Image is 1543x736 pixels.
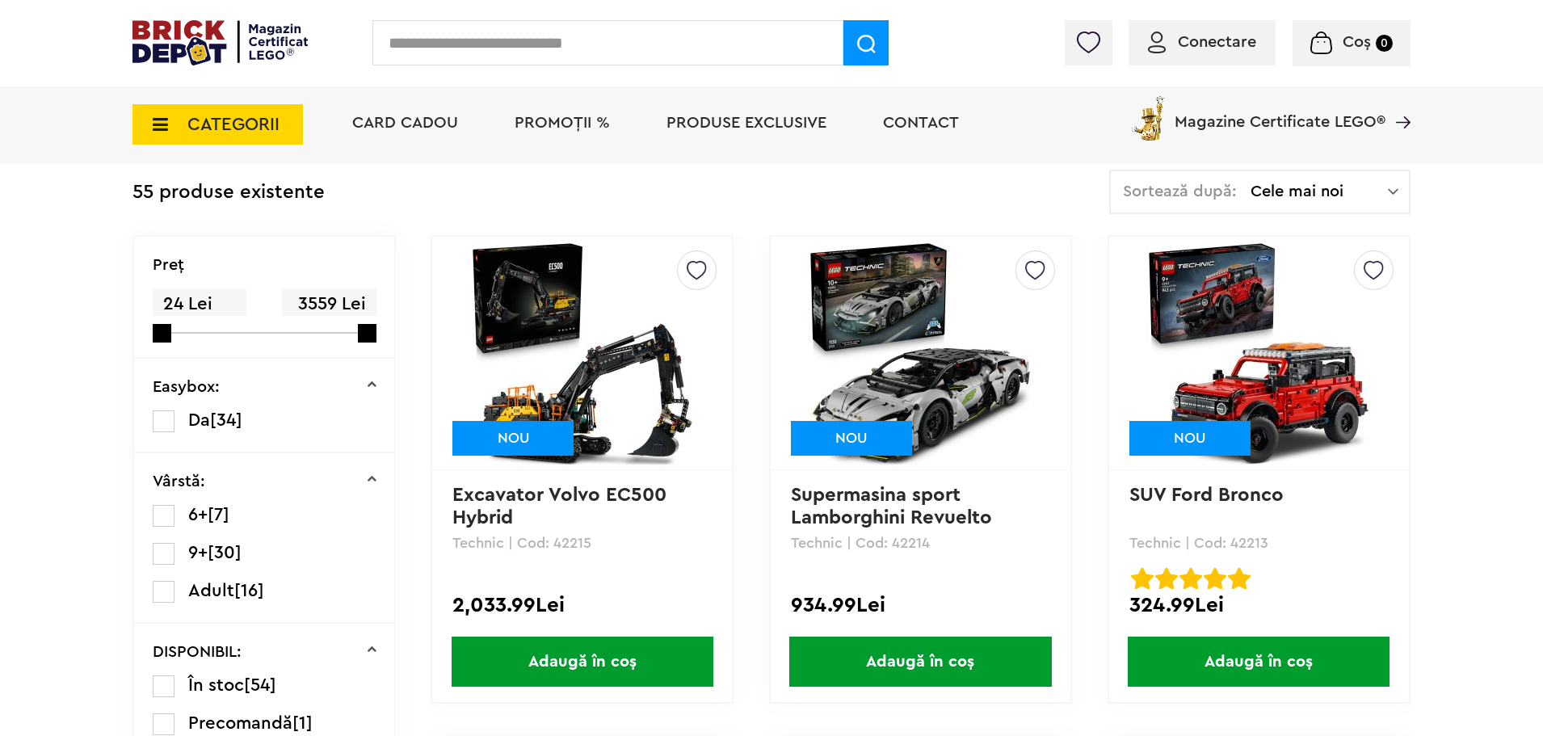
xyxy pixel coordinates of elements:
[1376,35,1393,52] small: 0
[1128,637,1390,687] span: Adaugă în coș
[1343,34,1371,50] span: Coș
[1129,421,1251,456] div: NOU
[188,582,234,599] span: Adult
[208,544,242,561] span: [30]
[452,637,713,687] span: Adaugă în coș
[153,257,184,273] p: Preţ
[1129,595,1389,616] div: 324.99Lei
[188,714,292,732] span: Precomandă
[1123,183,1237,200] span: Sortează după:
[883,115,959,131] a: Contact
[153,644,242,660] p: DISPONIBIL:
[791,421,912,456] div: NOU
[807,240,1033,466] img: Supermasina sport Lamborghini Revuelto
[244,676,276,694] span: [54]
[791,595,1050,616] div: 934.99Lei
[210,411,242,429] span: [34]
[1155,567,1178,590] img: Evaluare cu stele
[208,506,229,524] span: [7]
[469,240,696,466] img: Excavator Volvo EC500 Hybrid
[789,637,1051,687] span: Adaugă în coș
[1109,637,1409,687] a: Adaugă în coș
[1385,93,1411,109] a: Magazine Certificate LEGO®
[666,115,826,131] a: Produse exclusive
[452,486,672,528] a: Excavator Volvo EC500 Hybrid
[187,116,280,133] span: CATEGORII
[452,536,712,550] p: Technic | Cod: 42215
[1146,240,1372,466] img: SUV Ford Bronco
[234,582,264,599] span: [16]
[1179,567,1202,590] img: Evaluare cu stele
[791,536,1050,550] p: Technic | Cod: 42214
[188,506,208,524] span: 6+
[452,595,712,616] div: 2,033.99Lei
[791,486,992,528] a: Supermasina sport Lamborghini Revuelto
[153,288,246,320] span: 24 Lei
[1131,567,1154,590] img: Evaluare cu stele
[153,473,205,490] p: Vârstă:
[153,379,220,395] p: Easybox:
[452,421,574,456] div: NOU
[282,288,376,320] span: 3559 Lei
[292,714,313,732] span: [1]
[515,115,610,131] a: PROMOȚII %
[1129,486,1284,505] a: SUV Ford Bronco
[132,170,325,216] div: 55 produse existente
[432,637,732,687] a: Adaugă în coș
[188,676,244,694] span: În stoc
[1175,93,1385,130] span: Magazine Certificate LEGO®
[1129,536,1389,550] p: Technic | Cod: 42213
[1178,34,1256,50] span: Conectare
[1204,567,1226,590] img: Evaluare cu stele
[1148,34,1256,50] a: Conectare
[188,544,208,561] span: 9+
[1228,567,1251,590] img: Evaluare cu stele
[188,411,210,429] span: Da
[1251,183,1388,200] span: Cele mai noi
[771,637,1070,687] a: Adaugă în coș
[352,115,458,131] a: Card Cadou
